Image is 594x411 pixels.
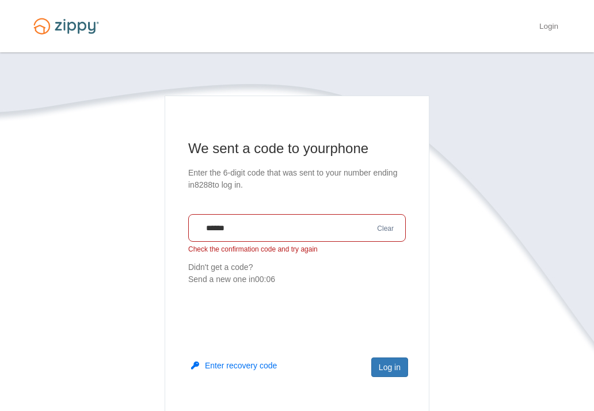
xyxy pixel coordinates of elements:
[191,360,277,371] button: Enter recovery code
[188,273,406,286] div: Send a new one in 00:06
[371,357,408,377] button: Log in
[188,167,406,191] p: Enter the 6-digit code that was sent to your number ending in 8288 to log in.
[26,13,106,40] img: Logo
[539,22,558,33] a: Login
[374,223,397,234] button: Clear
[188,139,406,158] h1: We sent a code to your phone
[188,261,406,286] p: Didn't get a code?
[188,245,406,254] p: Check the confirmation code and try again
